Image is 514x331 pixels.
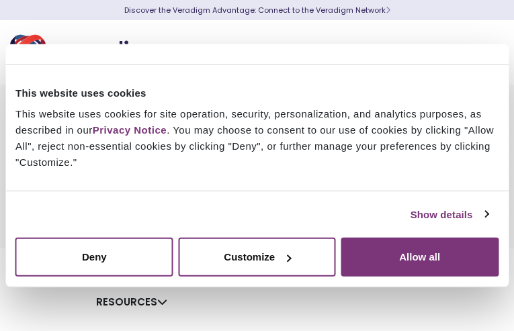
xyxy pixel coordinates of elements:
button: Customize [178,238,336,277]
a: Discover the Veradigm Advantage: Connect to the Veradigm NetworkLearn More [124,5,390,15]
img: Veradigm logo [10,30,171,75]
button: Deny [15,238,173,277]
button: Toggle Navigation Menu [474,35,494,70]
div: This website uses cookies [15,85,499,101]
div: This website uses cookies for site operation, security, personalization, and analytics purposes, ... [15,106,499,171]
span: Learn More [386,5,390,15]
button: Allow all [341,238,499,277]
a: Resources [96,295,167,309]
a: Privacy Notice [93,124,167,136]
a: Show details [411,206,488,222]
